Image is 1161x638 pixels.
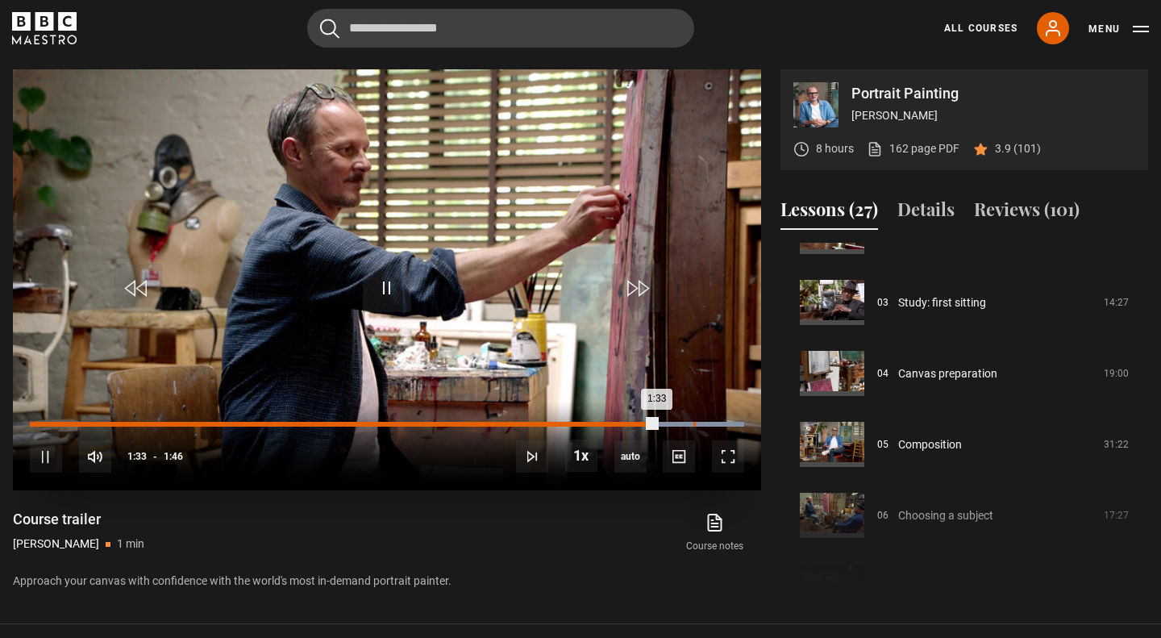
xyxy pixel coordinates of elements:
span: 1:33 [127,442,147,471]
p: Portrait Painting [851,86,1135,101]
h1: Course trailer [13,510,144,529]
button: Next Lesson [516,440,548,473]
button: Captions [663,440,695,473]
input: Search [307,9,694,48]
a: Composition [898,436,962,453]
button: Pause [30,440,62,473]
p: Approach your canvas with confidence with the world's most in-demand portrait painter. [13,573,761,590]
p: 3.9 (101) [995,140,1041,157]
button: Playback Rate [565,440,597,472]
p: [PERSON_NAME] [13,536,99,553]
span: 1:46 [164,442,183,471]
button: Submit the search query [320,19,339,39]
span: auto [614,440,647,473]
button: Toggle navigation [1088,21,1149,37]
p: [PERSON_NAME] [851,107,1135,124]
button: Mute [79,440,111,473]
a: Course notes [669,510,761,557]
p: 1 min [117,536,144,553]
span: - [153,451,157,462]
div: Progress Bar [30,422,744,427]
video-js: Video Player [13,69,761,490]
svg: BBC Maestro [12,12,77,44]
button: Lessons (27) [780,196,878,230]
a: Canvas preparation [898,365,997,382]
button: Details [897,196,955,230]
a: 162 page PDF [867,140,959,157]
button: Fullscreen [712,440,744,473]
button: Reviews (101) [974,196,1080,230]
p: 8 hours [816,140,854,157]
a: All Courses [944,21,1017,35]
a: Study: first sitting [898,294,986,311]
